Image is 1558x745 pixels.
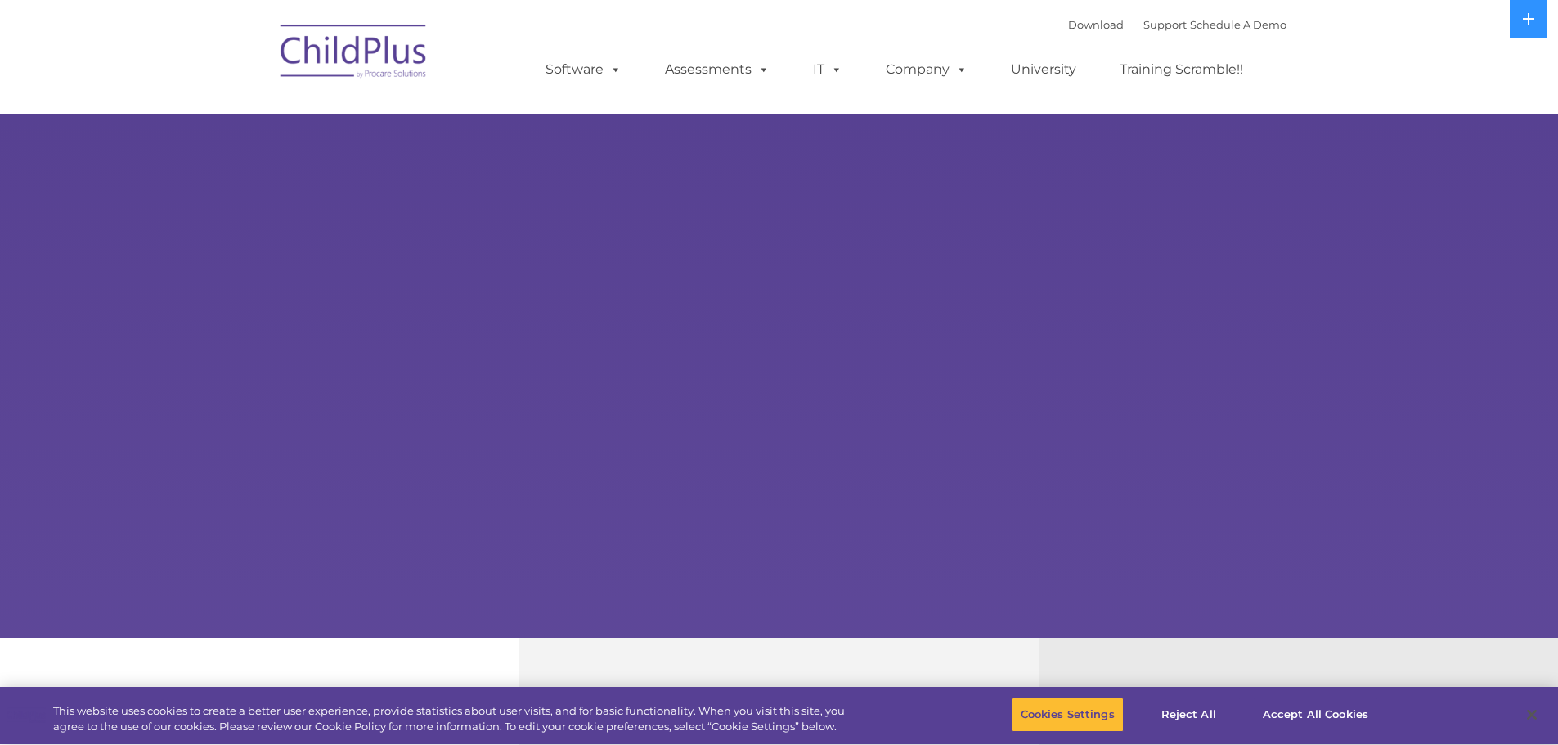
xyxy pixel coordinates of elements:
[1068,18,1124,31] a: Download
[272,13,436,95] img: ChildPlus by Procare Solutions
[1012,698,1124,732] button: Cookies Settings
[797,53,859,86] a: IT
[1143,18,1187,31] a: Support
[1103,53,1259,86] a: Training Scramble!!
[529,53,638,86] a: Software
[1068,18,1286,31] font: |
[53,703,857,735] div: This website uses cookies to create a better user experience, provide statistics about user visit...
[869,53,984,86] a: Company
[649,53,786,86] a: Assessments
[1190,18,1286,31] a: Schedule A Demo
[1514,697,1550,733] button: Close
[1254,698,1377,732] button: Accept All Cookies
[995,53,1093,86] a: University
[1138,698,1240,732] button: Reject All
